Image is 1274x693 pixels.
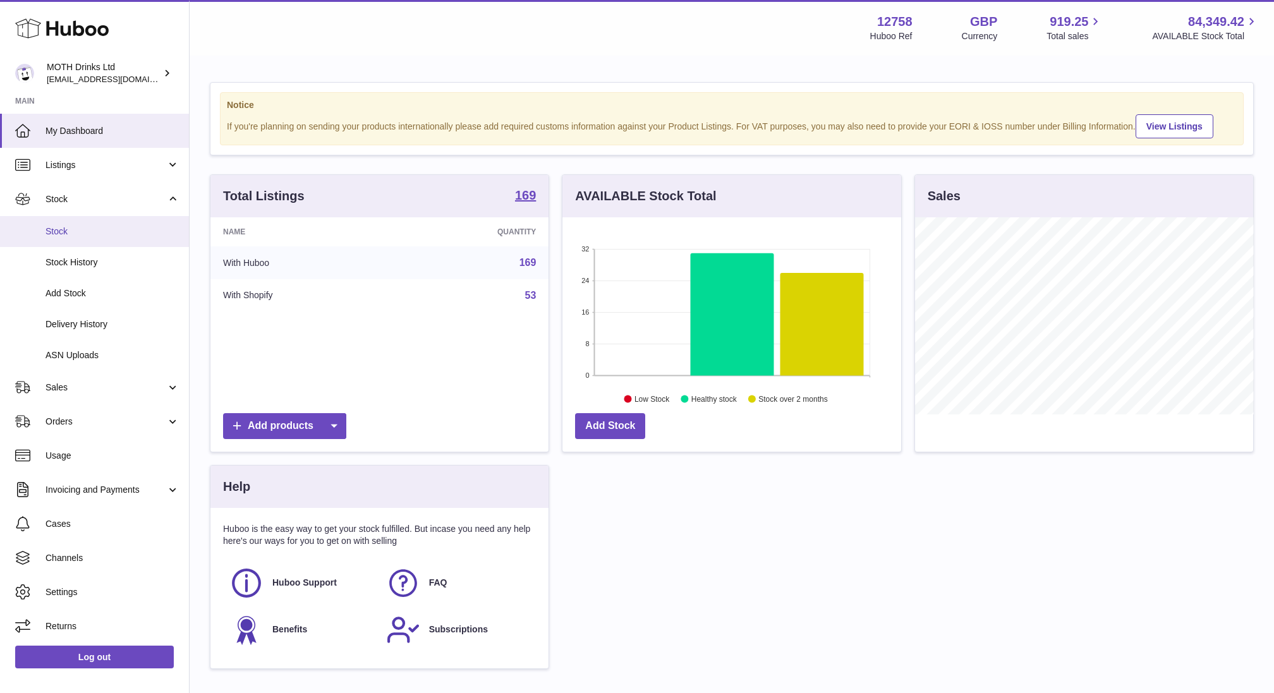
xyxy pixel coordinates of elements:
[45,193,166,205] span: Stock
[223,413,346,439] a: Add products
[877,13,913,30] strong: 12758
[45,586,179,598] span: Settings
[227,99,1237,111] strong: Notice
[45,159,166,171] span: Listings
[45,226,179,238] span: Stock
[15,646,174,668] a: Log out
[15,64,34,83] img: orders@mothdrinks.com
[45,256,179,268] span: Stock History
[429,577,447,589] span: FAQ
[575,188,716,205] h3: AVAILABLE Stock Total
[515,189,536,204] a: 169
[1050,13,1088,30] span: 919.25
[45,287,179,299] span: Add Stock
[229,566,373,600] a: Huboo Support
[1188,13,1244,30] span: 84,349.42
[47,74,186,84] span: [EMAIL_ADDRESS][DOMAIN_NAME]
[525,290,537,301] a: 53
[582,245,590,253] text: 32
[1046,13,1103,42] a: 919.25 Total sales
[227,112,1237,138] div: If you're planning on sending your products internationally please add required customs informati...
[586,340,590,347] text: 8
[582,308,590,316] text: 16
[229,613,373,647] a: Benefits
[691,395,737,404] text: Healthy stock
[45,382,166,394] span: Sales
[393,217,549,246] th: Quantity
[45,518,179,530] span: Cases
[386,566,530,600] a: FAQ
[870,30,913,42] div: Huboo Ref
[45,125,179,137] span: My Dashboard
[429,624,488,636] span: Subscriptions
[1046,30,1103,42] span: Total sales
[210,246,393,279] td: With Huboo
[210,217,393,246] th: Name
[1136,114,1213,138] a: View Listings
[45,318,179,330] span: Delivery History
[928,188,961,205] h3: Sales
[45,349,179,361] span: ASN Uploads
[759,395,828,404] text: Stock over 2 months
[1152,30,1259,42] span: AVAILABLE Stock Total
[45,416,166,428] span: Orders
[515,189,536,202] strong: 169
[970,13,997,30] strong: GBP
[386,613,530,647] a: Subscriptions
[272,624,307,636] span: Benefits
[519,257,537,268] a: 169
[223,523,536,547] p: Huboo is the easy way to get your stock fulfilled. But incase you need any help here's our ways f...
[45,620,179,632] span: Returns
[582,277,590,284] text: 24
[45,484,166,496] span: Invoicing and Payments
[47,61,161,85] div: MOTH Drinks Ltd
[223,478,250,495] h3: Help
[1152,13,1259,42] a: 84,349.42 AVAILABLE Stock Total
[45,450,179,462] span: Usage
[634,395,670,404] text: Low Stock
[962,30,998,42] div: Currency
[45,552,179,564] span: Channels
[223,188,305,205] h3: Total Listings
[575,413,645,439] a: Add Stock
[586,371,590,379] text: 0
[210,279,393,312] td: With Shopify
[272,577,337,589] span: Huboo Support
